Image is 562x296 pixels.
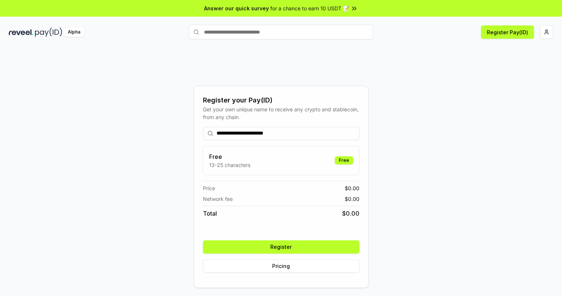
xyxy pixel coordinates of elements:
[209,161,250,169] p: 13-25 characters
[345,195,359,203] span: $ 0.00
[270,4,349,12] span: for a chance to earn 10 USDT 📝
[203,260,359,273] button: Pricing
[203,209,217,218] span: Total
[203,195,233,203] span: Network fee
[342,209,359,218] span: $ 0.00
[203,240,359,254] button: Register
[335,156,353,164] div: Free
[203,184,215,192] span: Price
[9,28,34,37] img: reveel_dark
[204,4,269,12] span: Answer our quick survey
[203,95,359,105] div: Register your Pay(ID)
[64,28,84,37] div: Alpha
[345,184,359,192] span: $ 0.00
[481,25,534,39] button: Register Pay(ID)
[35,28,62,37] img: pay_id
[209,152,250,161] h3: Free
[203,105,359,121] div: Get your own unique name to receive any crypto and stablecoin, from any chain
